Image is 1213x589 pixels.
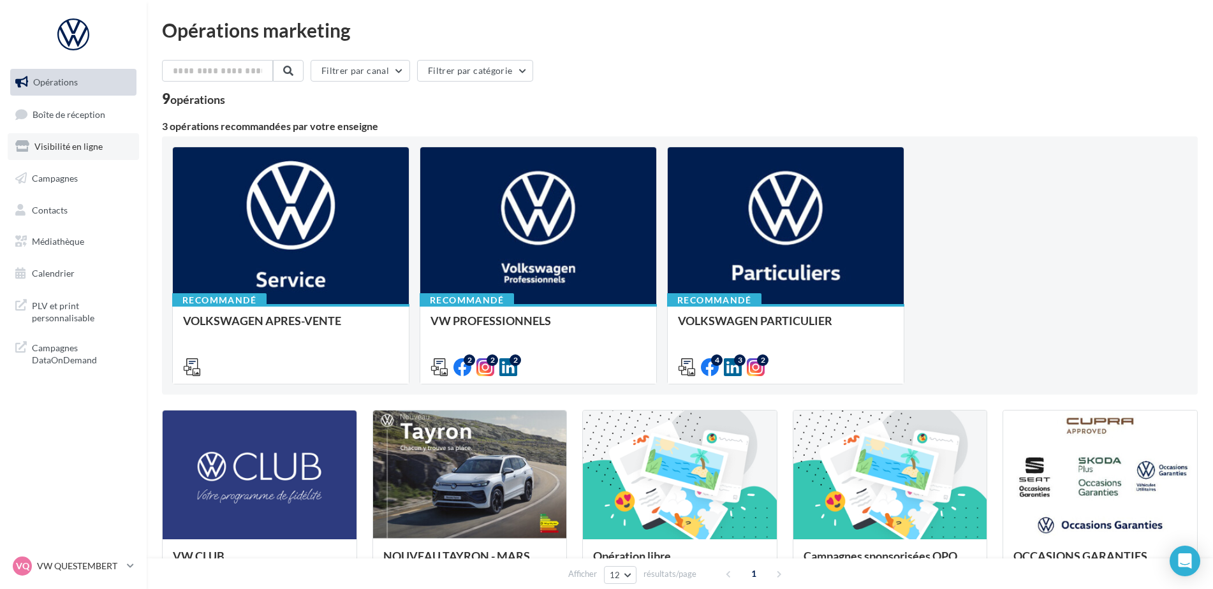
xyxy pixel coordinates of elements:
span: résultats/page [643,568,696,580]
a: VQ VW QUESTEMBERT [10,554,136,578]
button: Filtrer par canal [311,60,410,82]
span: Visibilité en ligne [34,141,103,152]
span: Campagnes sponsorisées OPO [804,549,957,563]
span: VW PROFESSIONNELS [430,314,551,328]
span: VOLKSWAGEN APRES-VENTE [183,314,341,328]
span: VQ [16,560,29,572]
div: 2 [487,354,498,366]
span: Opération libre [593,549,671,563]
div: 2 [464,354,475,366]
button: 12 [604,566,636,584]
p: VW QUESTEMBERT [37,560,122,572]
a: PLV et print personnalisable [8,292,139,330]
a: Campagnes DataOnDemand [8,334,139,372]
div: Open Intercom Messenger [1170,546,1200,576]
span: 1 [744,564,764,584]
div: 4 [711,354,723,366]
a: Boîte de réception [8,101,139,128]
div: Recommandé [172,293,267,307]
span: OCCASIONS GARANTIES [1013,549,1147,563]
span: PLV et print personnalisable [32,297,131,324]
a: Visibilité en ligne [8,133,139,160]
span: Contacts [32,204,68,215]
div: 3 opérations recommandées par votre enseigne [162,121,1198,131]
div: Opérations marketing [162,20,1198,40]
div: 2 [510,354,521,366]
span: Boîte de réception [33,108,105,119]
button: Filtrer par catégorie [417,60,533,82]
span: VW CLUB [173,549,224,563]
div: Recommandé [420,293,514,307]
span: Calendrier [32,268,75,279]
div: 2 [757,354,768,366]
span: Campagnes [32,173,78,184]
span: Afficher [568,568,597,580]
span: VOLKSWAGEN PARTICULIER [678,314,832,328]
a: Calendrier [8,260,139,287]
span: Opérations [33,76,78,87]
span: Médiathèque [32,236,84,247]
div: opérations [170,94,225,105]
span: 12 [610,570,621,580]
a: Médiathèque [8,228,139,255]
a: Contacts [8,197,139,224]
div: 3 [734,354,746,366]
div: 9 [162,92,225,106]
a: Campagnes [8,165,139,192]
a: Opérations [8,69,139,96]
span: Campagnes DataOnDemand [32,339,131,367]
div: Recommandé [667,293,761,307]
